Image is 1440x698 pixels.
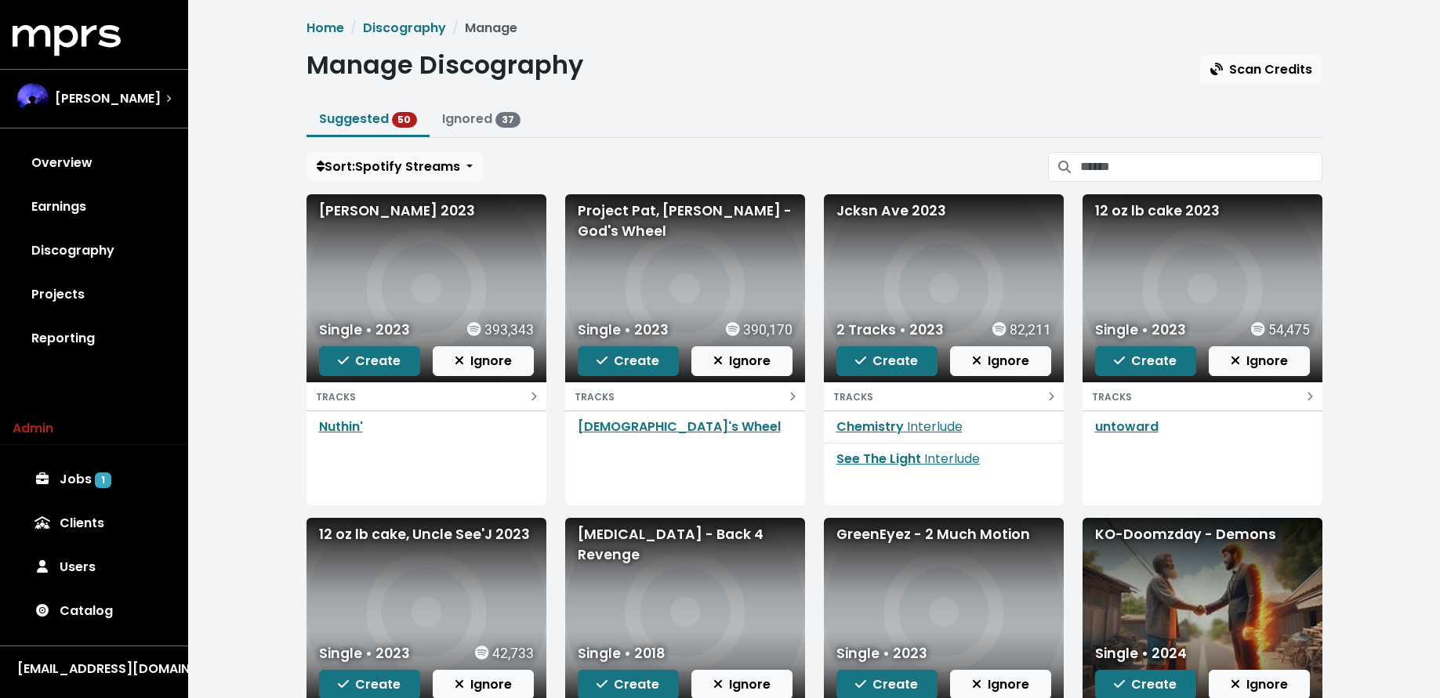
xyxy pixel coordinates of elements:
span: Ignore [455,675,512,693]
div: 2 Tracks • 2023 [836,320,944,340]
button: Ignore [433,346,534,376]
a: Home [306,19,344,37]
div: Project Pat, [PERSON_NAME] - God's Wheel [578,201,793,242]
a: Chemistry Interlude [836,418,963,436]
span: Ignore [713,352,771,370]
div: Single • 2023 [1095,320,1186,340]
button: Create [578,346,679,376]
div: GreenEyez - 2 Much Motion [836,524,1051,544]
button: TRACKS [824,382,1064,410]
button: [EMAIL_ADDRESS][DOMAIN_NAME] [13,659,176,679]
div: [MEDICAL_DATA] - Back 4 Revenge [578,524,793,566]
span: 37 [495,112,521,128]
a: Suggested 50 [319,110,418,128]
button: Ignore [691,346,793,376]
img: The selected account / producer [17,83,49,114]
span: Create [338,352,401,370]
button: TRACKS [565,382,805,410]
span: Create [855,352,918,370]
span: Ignore [455,352,512,370]
a: mprs logo [13,31,121,49]
nav: breadcrumb [306,19,1322,38]
div: 393,343 [467,320,533,340]
span: 50 [392,112,418,128]
span: Create [597,675,659,693]
a: Ignored 37 [442,110,521,128]
button: TRACKS [1083,382,1322,410]
small: TRACKS [833,390,873,403]
a: Clients [13,501,176,545]
div: 42,733 [475,643,533,664]
a: Overview [13,141,176,185]
input: Search suggested projects [1080,152,1322,182]
a: Reporting [13,316,176,360]
span: Create [855,675,918,693]
span: Ignore [713,675,771,693]
a: Earnings [13,185,176,229]
button: Create [319,346,420,376]
div: 54,475 [1251,320,1309,340]
span: Interlude [907,418,963,436]
small: TRACKS [575,390,615,403]
div: Single • 2023 [578,320,669,340]
button: Create [1095,346,1196,376]
span: Create [597,352,659,370]
small: TRACKS [1092,390,1132,403]
button: TRACKS [306,382,546,410]
span: Sort: Spotify Streams [317,157,460,175]
span: Create [1114,675,1177,693]
span: Ignore [1231,675,1288,693]
div: Single • 2018 [578,643,666,664]
span: Scan Credits [1210,60,1312,78]
a: untoward [1095,418,1159,436]
div: KO-Doomzday - Demons [1095,524,1310,544]
a: Users [13,545,176,589]
div: 390,170 [726,320,792,340]
div: 82,211 [992,320,1050,340]
button: Ignore [1209,346,1310,376]
a: Discography [363,19,446,37]
span: Create [1114,352,1177,370]
a: Catalog [13,589,176,633]
a: Discography [13,229,176,273]
span: Ignore [972,675,1029,693]
div: Jcksn Ave 2023 [836,201,1051,221]
div: [PERSON_NAME] 2023 [319,201,534,221]
a: Projects [13,273,176,316]
a: [DEMOGRAPHIC_DATA]'s Wheel [578,418,781,436]
button: Ignore [950,346,1051,376]
span: [PERSON_NAME] [55,89,161,108]
span: Ignore [1231,352,1288,370]
span: Interlude [924,450,980,468]
a: See The Light Interlude [836,450,980,468]
div: Single • 2023 [836,643,927,664]
h1: Manage Discography [306,50,583,80]
a: Jobs 1 [13,457,176,501]
span: Create [338,675,401,693]
div: 12 oz lb cake, Uncle See'J 2023 [319,524,534,544]
div: Single • 2024 [1095,643,1187,664]
li: Manage [446,19,517,38]
div: Single • 2023 [319,643,410,664]
a: Nuthin' [319,418,363,436]
button: Scan Credits [1200,55,1322,85]
span: Ignore [972,352,1029,370]
div: Single • 2023 [319,320,410,340]
button: Create [836,346,938,376]
button: Sort:Spotify Streams [306,152,483,182]
div: 12 oz lb cake 2023 [1095,201,1310,221]
div: [EMAIL_ADDRESS][DOMAIN_NAME] [17,660,171,678]
small: TRACKS [316,390,356,403]
span: 1 [95,472,111,488]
